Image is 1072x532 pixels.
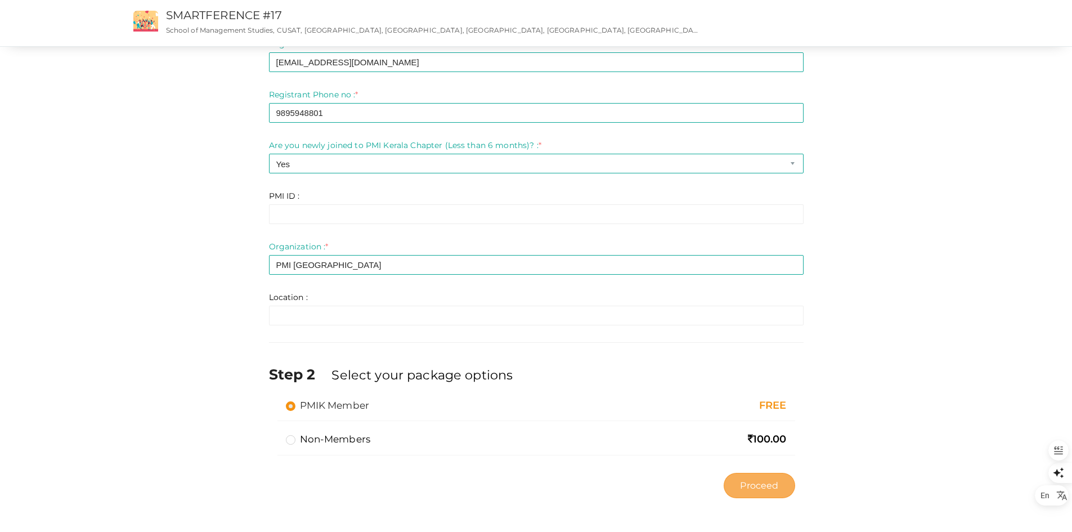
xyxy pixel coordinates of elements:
[269,292,308,303] label: Location :
[269,364,330,385] label: Step 2
[166,25,702,35] p: School of Management Studies, CUSAT, [GEOGRAPHIC_DATA], [GEOGRAPHIC_DATA], [GEOGRAPHIC_DATA], [GE...
[166,8,282,22] a: SMARTFERENCE #17
[740,479,778,492] span: Proceed
[286,432,371,446] label: Non-members
[133,11,158,32] img: event2.png
[269,103,804,123] input: Enter registrant phone no here.
[724,473,795,498] button: Proceed
[269,241,329,252] label: Organization :
[331,366,513,384] label: Select your package options
[269,140,541,151] label: Are you newly joined to PMI Kerala Chapter (Less than 6 months)? :
[634,399,787,413] div: FREE
[269,89,358,100] label: Registrant Phone no :
[286,399,370,412] label: PMIK Member
[269,190,300,202] label: PMI ID :
[269,52,804,72] input: Enter registrant email here.
[748,433,787,445] span: 100.00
